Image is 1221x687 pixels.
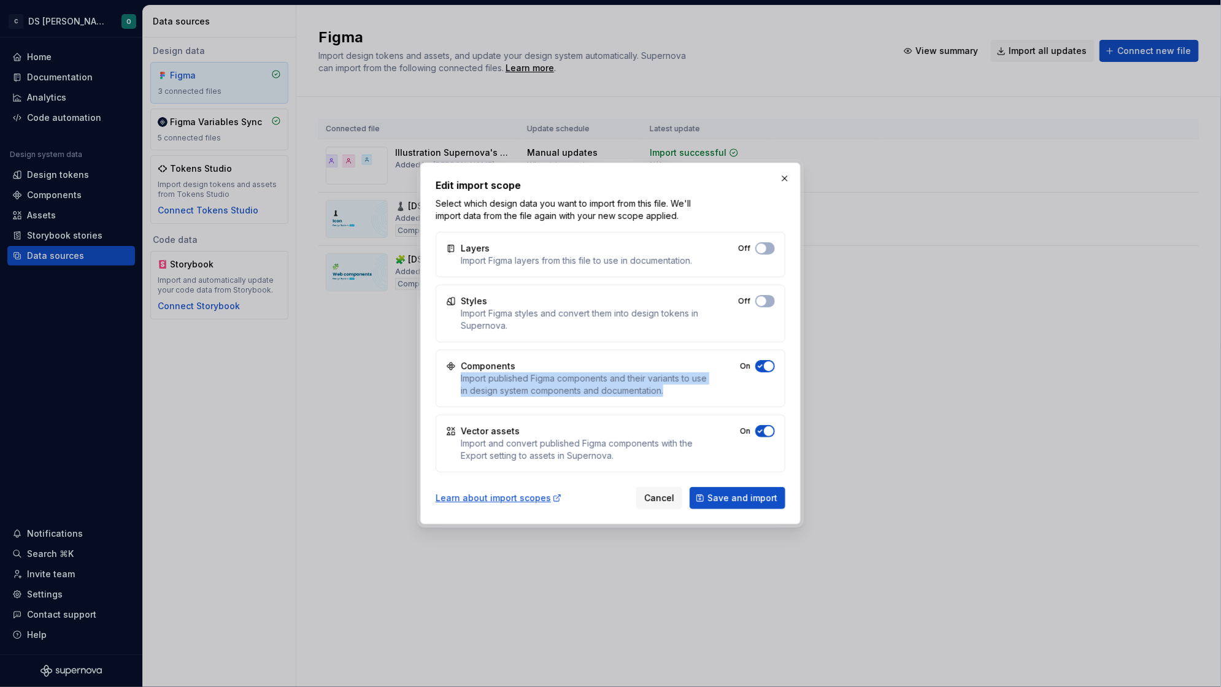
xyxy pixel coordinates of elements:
[461,295,487,307] div: Styles
[461,437,708,462] div: Import and convert published Figma components with the Export setting to assets in Supernova.
[740,361,750,371] label: On
[644,492,674,504] span: Cancel
[436,492,562,504] a: Learn about import scopes
[436,178,785,193] h2: Edit import scope
[740,426,750,436] label: On
[461,255,692,267] div: Import Figma layers from this file to use in documentation.
[461,307,706,332] div: Import Figma styles and convert them into design tokens in Supernova.
[690,487,785,509] button: Save and import
[707,492,777,504] span: Save and import
[461,360,515,372] div: Components
[636,487,682,509] button: Cancel
[738,244,750,253] label: Off
[738,296,750,306] label: Off
[436,198,703,222] p: Select which design data you want to import from this file. We'll import data from the file again...
[461,372,708,397] div: Import published Figma components and their variants to use in design system components and docum...
[461,425,520,437] div: Vector assets
[461,242,490,255] div: Layers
